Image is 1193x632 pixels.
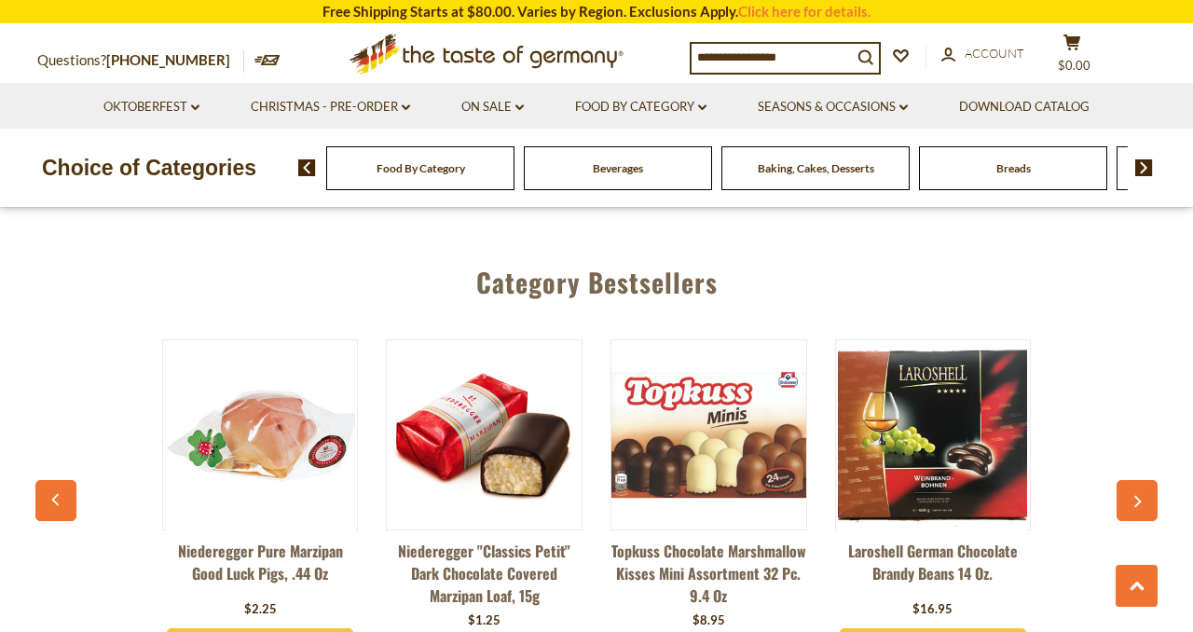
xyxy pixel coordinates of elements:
[387,365,582,505] img: Niederegger
[377,161,465,175] a: Food By Category
[386,540,583,607] a: Niederegger "Classics Petit" Dark Chocolate Covered Marzipan Loaf, 15g
[166,340,355,529] img: Niederegger Pure Marzipan Good Luck Pigs, .44 oz
[611,372,806,499] img: Topkuss Chocolate Marshmallow Kisses Mini Assortment 32 pc. 9.4 oz
[106,51,230,68] a: [PHONE_NUMBER]
[35,240,1157,316] div: Category Bestsellers
[103,97,199,117] a: Oktoberfest
[758,97,908,117] a: Seasons & Occasions
[996,161,1031,175] a: Breads
[1135,159,1153,176] img: next arrow
[692,611,725,630] div: $8.95
[162,540,359,596] a: Niederegger Pure Marzipan Good Luck Pigs, .44 oz
[244,600,277,619] div: $2.25
[610,540,807,607] a: Topkuss Chocolate Marshmallow Kisses Mini Assortment 32 pc. 9.4 oz
[738,3,871,20] a: Click here for details.
[461,97,524,117] a: On Sale
[1058,58,1090,73] span: $0.00
[1044,34,1100,80] button: $0.00
[593,161,643,175] a: Beverages
[251,97,410,117] a: Christmas - PRE-ORDER
[941,44,1024,64] a: Account
[838,340,1027,529] img: Laroshell German Chocolate Brandy Beans 14 oz.
[37,48,244,73] p: Questions?
[912,600,953,619] div: $16.95
[965,46,1024,61] span: Account
[835,540,1032,596] a: Laroshell German Chocolate Brandy Beans 14 oz.
[468,611,501,630] div: $1.25
[959,97,1090,117] a: Download Catalog
[575,97,706,117] a: Food By Category
[298,159,316,176] img: previous arrow
[758,161,874,175] a: Baking, Cakes, Desserts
